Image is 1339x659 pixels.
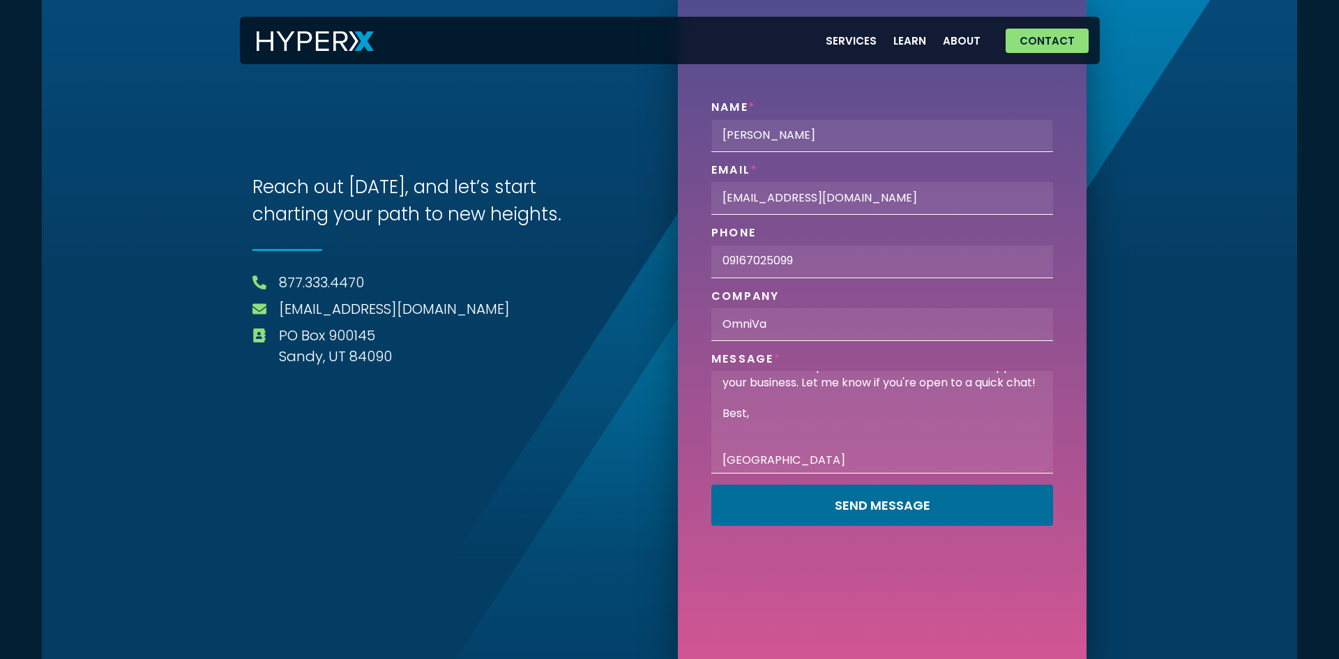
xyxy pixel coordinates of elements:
input: Only numbers and phone characters (#, -, *, etc) are accepted. [711,245,1053,278]
a: 877.333.4470 [279,272,364,293]
a: About [935,26,989,55]
textarea: Verified by Zero Phishing [711,371,1053,474]
label: Message [711,352,781,371]
label: Company [711,289,780,308]
h3: Reach out [DATE], and let’s start charting your path to new heights. [252,174,594,228]
span: Send Message [835,499,930,512]
span: Contact [1020,36,1075,46]
a: Contact [1006,29,1089,53]
label: Phone [711,226,756,245]
a: Learn [885,26,935,55]
nav: Menu [817,26,989,55]
span: PO Box 900145 Sandy, UT 84090 [275,325,392,367]
button: Send Message [711,485,1053,526]
a: Services [817,26,885,55]
label: Email [711,163,757,182]
iframe: Drift Widget Chat Controller [1269,589,1322,642]
img: HyperX Logo [257,31,374,52]
a: [EMAIL_ADDRESS][DOMAIN_NAME] [279,298,510,319]
label: Name [711,100,755,119]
